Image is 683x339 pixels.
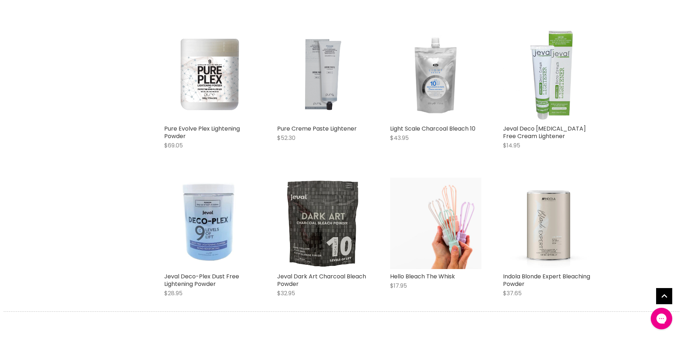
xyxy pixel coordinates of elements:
[509,178,588,269] img: Indola Blonde Expert Bleaching Powder
[277,134,295,142] span: $52.30
[390,272,455,281] a: Hello Bleach The Whisk
[503,30,594,121] img: Jeval Deco Ammonia Free Cream Lightener
[164,30,256,121] a: Pure Evolve Plex Lightening Powder
[164,178,256,269] a: Jeval Deco-Plex Dust Free Lightening Powder
[503,141,520,150] span: $14.95
[295,30,351,121] img: Pure Creme Paste Lightener
[390,282,407,290] span: $17.95
[277,272,366,288] a: Jeval Dark Art Charcoal Bleach Powder
[503,124,586,140] a: Jeval Deco [MEDICAL_DATA] Free Cream Lightener
[503,178,594,269] a: Indola Blonde Expert Bleaching Powder
[164,272,239,288] a: Jeval Deco-Plex Dust Free Lightening Powder
[647,305,676,332] iframe: Gorgias live chat messenger
[503,272,590,288] a: Indola Blonde Expert Bleaching Powder
[277,289,295,297] span: $32.95
[277,124,357,133] a: Pure Creme Paste Lightener
[174,178,246,269] img: Jeval Deco-Plex Dust Free Lightening Powder
[390,178,482,269] img: Hello Bleach The Whisk
[390,30,482,121] img: Light Scale Charcoal Bleach 10
[390,134,409,142] span: $43.95
[164,141,183,150] span: $69.05
[164,289,182,297] span: $28.95
[277,178,369,269] img: Jeval Dark Art Charcoal Bleach Powder
[171,30,248,121] img: Pure Evolve Plex Lightening Powder
[164,124,240,140] a: Pure Evolve Plex Lightening Powder
[277,30,369,121] a: Pure Creme Paste Lightener
[503,289,522,297] span: $37.65
[390,124,475,133] a: Light Scale Charcoal Bleach 10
